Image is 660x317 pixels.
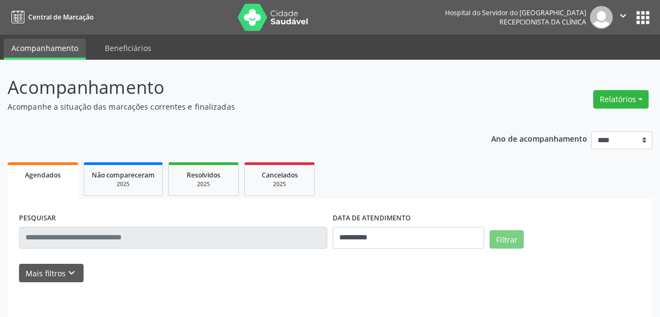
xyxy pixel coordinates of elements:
[176,180,231,188] div: 2025
[490,230,524,249] button: Filtrar
[593,90,649,109] button: Relatórios
[8,74,459,101] p: Acompanhamento
[613,6,633,29] button: 
[333,210,411,227] label: DATA DE ATENDIMENTO
[97,39,159,58] a: Beneficiários
[66,267,78,279] i: keyboard_arrow_down
[590,6,613,29] img: img
[445,8,586,17] div: Hospital do Servidor do [GEOGRAPHIC_DATA]
[25,170,61,180] span: Agendados
[92,170,155,180] span: Não compareceram
[28,12,93,22] span: Central de Marcação
[491,131,587,145] p: Ano de acompanhamento
[187,170,220,180] span: Resolvidos
[92,180,155,188] div: 2025
[262,170,298,180] span: Cancelados
[633,8,652,27] button: apps
[252,180,307,188] div: 2025
[8,101,459,112] p: Acompanhe a situação das marcações correntes e finalizadas
[499,17,586,27] span: Recepcionista da clínica
[4,39,86,60] a: Acompanhamento
[8,8,93,26] a: Central de Marcação
[19,210,56,227] label: PESQUISAR
[19,264,84,283] button: Mais filtroskeyboard_arrow_down
[617,10,629,22] i: 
